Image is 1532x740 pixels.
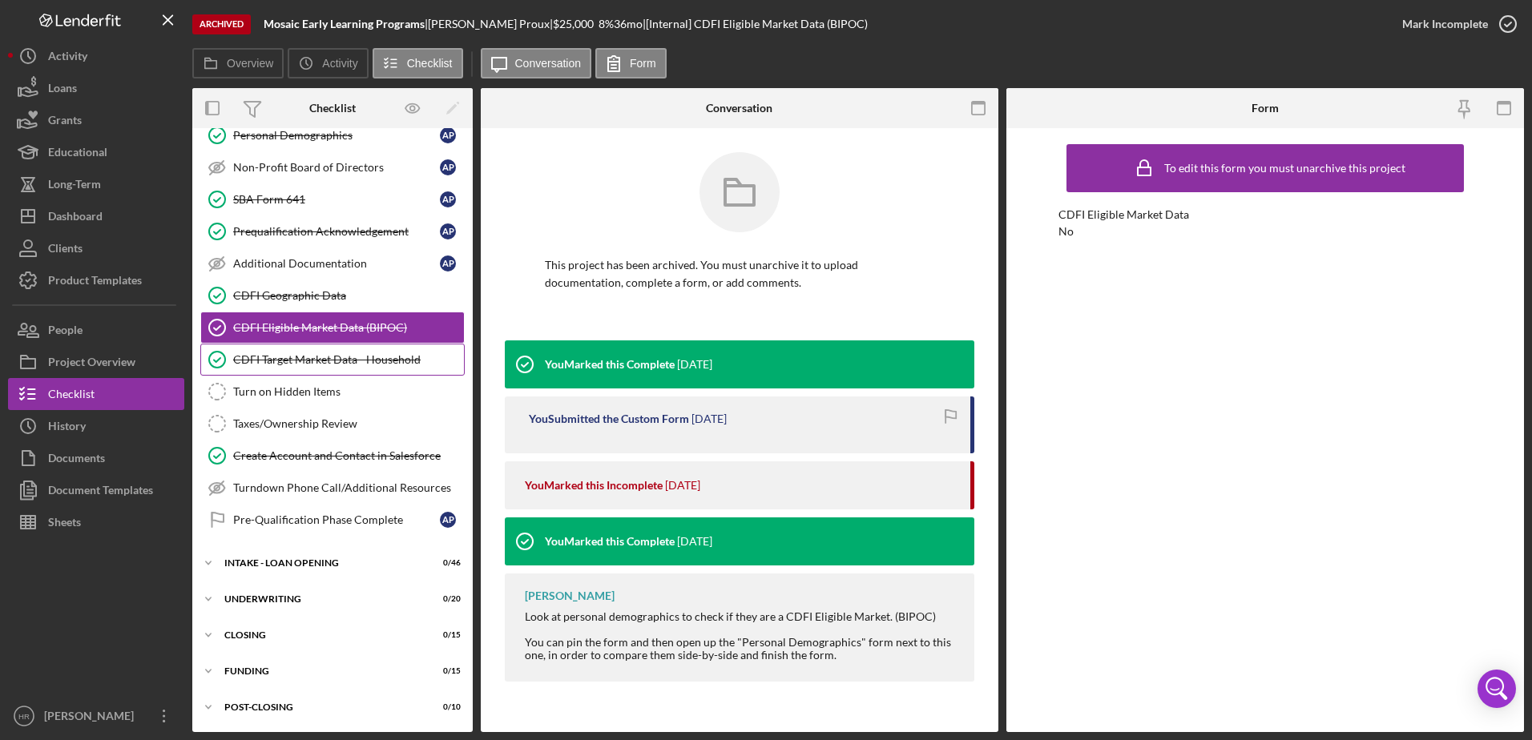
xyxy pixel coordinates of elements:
[200,119,465,151] a: Personal DemographicsAP
[8,442,184,474] button: Documents
[691,412,727,425] time: 2025-07-07 19:17
[440,223,456,239] div: A P
[8,264,184,296] button: Product Templates
[48,232,83,268] div: Clients
[440,127,456,143] div: A P
[8,314,184,346] button: People
[192,48,284,78] button: Overview
[1058,225,1074,238] div: No
[1386,8,1524,40] button: Mark Incomplete
[224,702,421,712] div: POST-CLOSING
[48,72,77,108] div: Loans
[529,412,689,425] div: You Submitted the Custom Form
[545,256,934,292] p: This project has been archived. You must unarchive it to upload documentation, complete a form, o...
[432,558,461,568] div: 0 / 46
[8,506,184,538] button: Sheets
[233,353,464,366] div: CDFI Target Market Data - Household
[440,255,456,271] div: A P
[48,410,86,446] div: History
[407,57,453,70] label: Checklist
[8,104,184,136] button: Grants
[432,666,461,676] div: 0 / 15
[200,440,465,472] a: Create Account and Contact in Salesforce
[481,48,592,78] button: Conversation
[440,512,456,528] div: A P
[614,18,643,30] div: 36 mo
[48,200,103,236] div: Dashboard
[8,40,184,72] a: Activity
[525,610,958,623] div: Look at personal demographics to check if they are a CDFI Eligible Market. (BIPOC)
[288,48,368,78] button: Activity
[233,481,464,494] div: Turndown Phone Call/Additional Resources
[440,159,456,175] div: A P
[224,666,421,676] div: Funding
[200,247,465,280] a: Additional DocumentationAP
[200,504,465,536] a: Pre-Qualification Phase CompleteAP
[8,72,184,104] button: Loans
[200,472,465,504] a: Turndown Phone Call/Additional Resources
[553,18,599,30] div: $25,000
[1252,102,1279,115] div: Form
[233,321,464,334] div: CDFI Eligible Market Data (BIPOC)
[309,102,356,115] div: Checklist
[8,168,184,200] button: Long-Term
[233,385,464,398] div: Turn on Hidden Items
[599,18,614,30] div: 8 %
[48,442,105,478] div: Documents
[233,193,440,206] div: SBA Form 641
[233,449,464,462] div: Create Account and Contact in Salesforce
[515,57,582,70] label: Conversation
[8,200,184,232] a: Dashboard
[48,40,87,76] div: Activity
[1058,208,1473,221] div: CDFI Eligible Market Data
[200,280,465,312] a: CDFI Geographic Data
[48,314,83,350] div: People
[8,410,184,442] button: History
[192,14,251,34] div: Archived
[8,232,184,264] button: Clients
[48,346,135,382] div: Project Overview
[8,474,184,506] button: Document Templates
[200,183,465,215] a: SBA Form 641AP
[595,48,667,78] button: Form
[643,18,868,30] div: | [Internal] CDFI Eligible Market Data (BIPOC)
[200,312,465,344] a: CDFI Eligible Market Data (BIPOC)
[40,700,144,736] div: [PERSON_NAME]
[322,57,357,70] label: Activity
[48,136,107,172] div: Educational
[200,408,465,440] a: Taxes/Ownership Review
[8,136,184,168] button: Educational
[432,702,461,712] div: 0 / 10
[8,700,184,732] button: HR[PERSON_NAME]
[525,479,663,492] div: You Marked this Incomplete
[525,589,615,602] div: [PERSON_NAME]
[224,558,421,568] div: INTAKE - LOAN OPENING
[1478,670,1516,708] div: Open Intercom Messenger
[233,513,440,526] div: Pre-Qualification Phase Complete
[677,535,712,548] time: 2025-07-07 15:25
[8,378,184,410] button: Checklist
[8,346,184,378] button: Project Overview
[440,191,456,207] div: A P
[1164,162,1405,175] div: To edit this form you must unarchive this project
[665,479,700,492] time: 2025-07-07 19:17
[706,102,772,115] div: Conversation
[545,535,675,548] div: You Marked this Complete
[545,358,675,371] div: You Marked this Complete
[373,48,463,78] button: Checklist
[264,18,428,30] div: |
[432,630,461,640] div: 0 / 15
[227,57,273,70] label: Overview
[233,161,440,174] div: Non-Profit Board of Directors
[48,264,142,300] div: Product Templates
